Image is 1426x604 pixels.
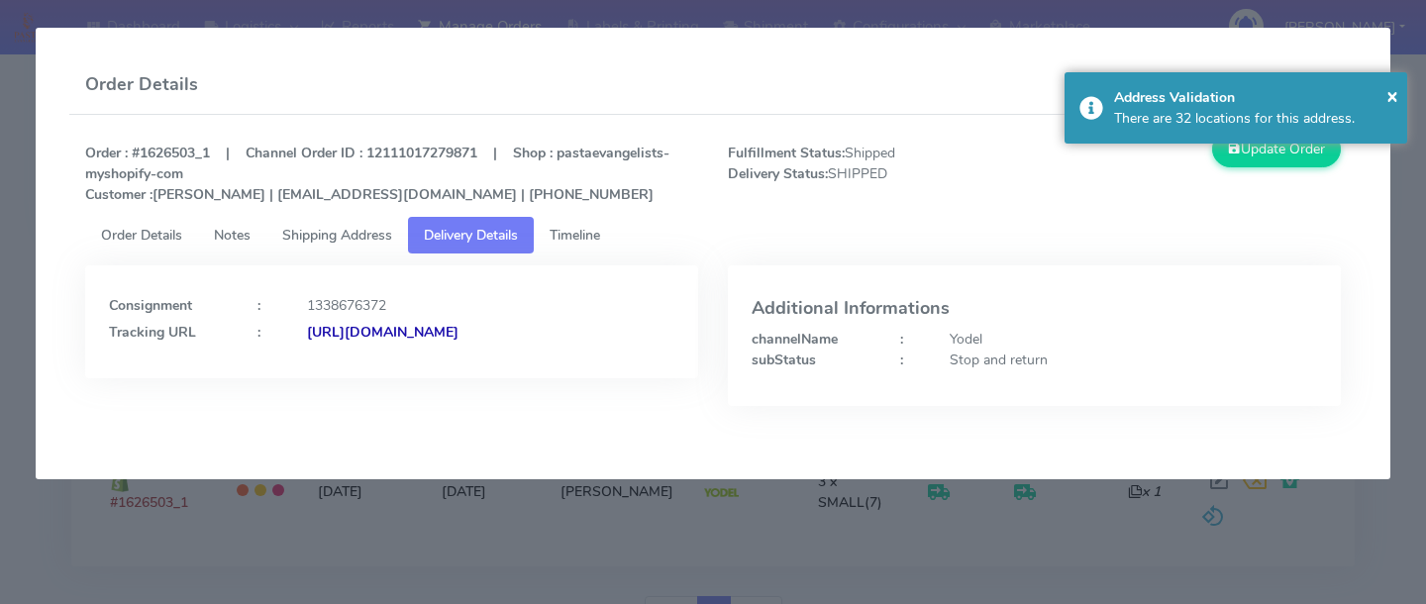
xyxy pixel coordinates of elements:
strong: [URL][DOMAIN_NAME] [307,323,458,342]
strong: Customer : [85,185,153,204]
span: Shipped SHIPPED [713,143,1034,205]
h4: Order Details [85,71,198,98]
span: Delivery Details [424,226,518,245]
span: Shipping Address [282,226,392,245]
strong: : [257,296,260,315]
div: Address Validation [1114,87,1392,108]
div: There are 32 locations for this address. [1114,108,1392,129]
ul: Tabs [85,217,1341,253]
span: Timeline [550,226,600,245]
span: × [1386,82,1398,109]
span: Notes [214,226,251,245]
strong: Order : #1626503_1 | Channel Order ID : 12111017279871 | Shop : pastaevangelists-myshopify-com [P... [85,144,669,204]
h4: Additional Informations [752,299,1317,319]
button: Close [1312,55,1357,108]
strong: subStatus [752,351,816,369]
strong: Consignment [109,296,192,315]
div: 1338676372 [292,295,689,316]
strong: : [900,330,903,349]
strong: : [900,351,903,369]
strong: Tracking URL [109,323,196,342]
strong: channelName [752,330,838,349]
button: Update Order [1212,131,1341,167]
button: Close [1386,81,1398,111]
div: Yodel [935,329,1332,350]
span: Order Details [101,226,182,245]
strong: Fulfillment Status: [728,144,845,162]
div: Stop and return [935,350,1332,370]
strong: Delivery Status: [728,164,828,183]
strong: : [257,323,260,342]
